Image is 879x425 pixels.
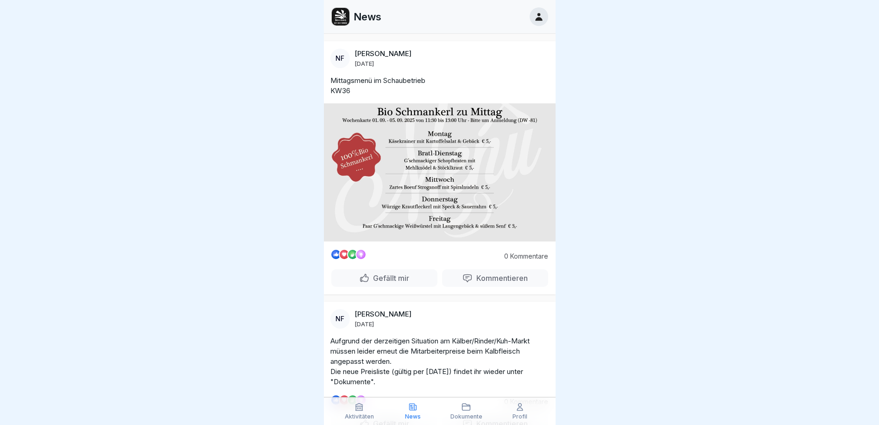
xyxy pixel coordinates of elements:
[405,413,421,420] p: News
[369,273,409,283] p: Gefällt mir
[330,76,549,96] p: Mittagsmenü im Schaubetrieb KW36
[332,8,349,25] img: zazc8asra4ka39jdtci05bj8.png
[330,49,350,68] div: NF
[330,336,549,387] p: Aufgrund der derzeitigen Situation am Kälber/Rinder/Kuh-Markt müssen leider erneut die Mitarbeite...
[354,310,411,318] p: [PERSON_NAME]
[345,413,374,420] p: Aktivitäten
[354,50,411,58] p: [PERSON_NAME]
[354,60,374,67] p: [DATE]
[473,273,528,283] p: Kommentieren
[354,320,374,328] p: [DATE]
[324,103,556,241] img: Post Image
[512,413,527,420] p: Profil
[354,11,381,23] p: News
[330,309,350,329] div: NF
[497,253,548,260] p: 0 Kommentare
[450,413,482,420] p: Dokumente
